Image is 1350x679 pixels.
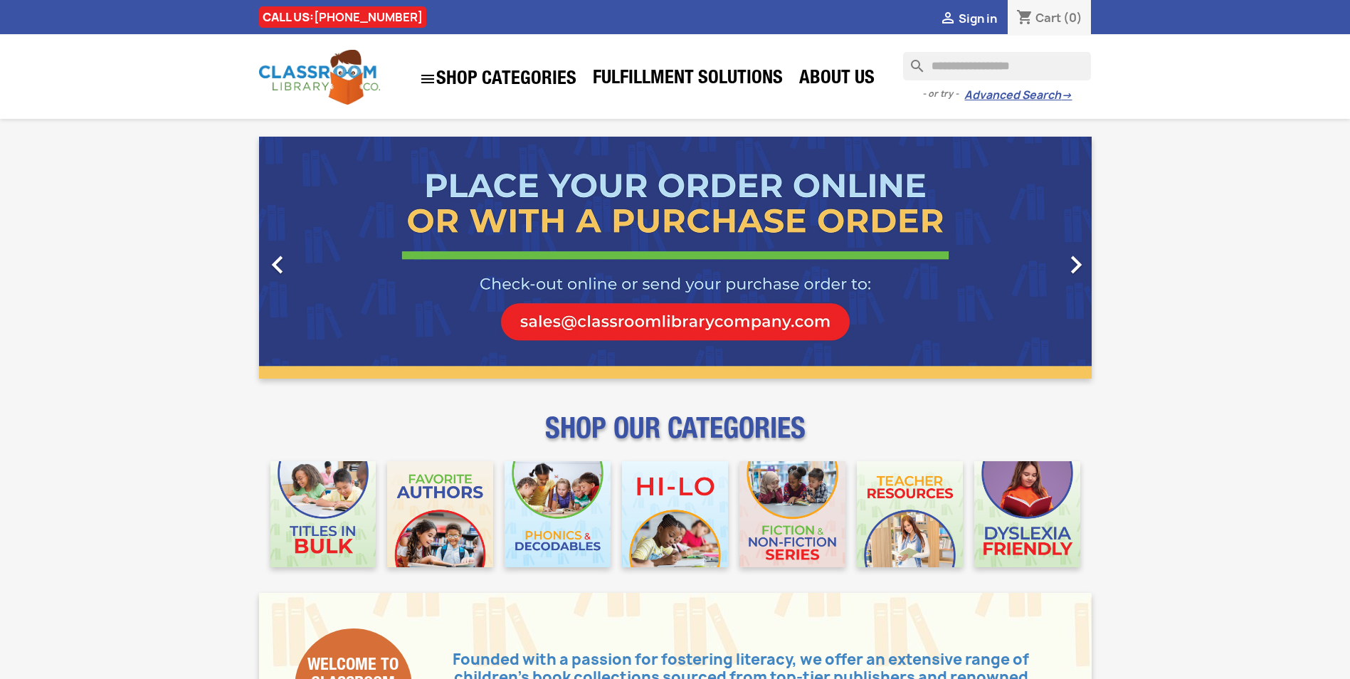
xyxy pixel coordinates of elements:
[622,461,728,567] img: CLC_HiLo_Mobile.jpg
[314,9,423,25] a: [PHONE_NUMBER]
[270,461,376,567] img: CLC_Bulk_Mobile.jpg
[1058,247,1094,283] i: 
[903,52,1091,80] input: Search
[260,247,295,283] i: 
[1016,10,1033,27] i: shopping_cart
[505,461,611,567] img: CLC_Phonics_And_Decodables_Mobile.jpg
[1061,88,1072,102] span: →
[964,88,1072,102] a: Advanced Search→
[903,52,920,69] i: search
[857,461,963,567] img: CLC_Teacher_Resources_Mobile.jpg
[1063,10,1082,26] span: (0)
[939,11,956,28] i: 
[259,50,380,105] img: Classroom Library Company
[259,137,384,379] a: Previous
[387,461,493,567] img: CLC_Favorite_Authors_Mobile.jpg
[959,11,997,26] span: Sign in
[792,65,882,94] a: About Us
[259,424,1092,450] p: SHOP OUR CATEGORIES
[922,87,964,101] span: - or try -
[1035,10,1061,26] span: Cart
[974,461,1080,567] img: CLC_Dyslexia_Mobile.jpg
[412,63,584,95] a: SHOP CATEGORIES
[419,70,436,88] i: 
[586,65,790,94] a: Fulfillment Solutions
[259,137,1092,379] ul: Carousel container
[739,461,845,567] img: CLC_Fiction_Nonfiction_Mobile.jpg
[259,6,426,28] div: CALL US:
[966,137,1092,379] a: Next
[939,11,997,26] a:  Sign in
